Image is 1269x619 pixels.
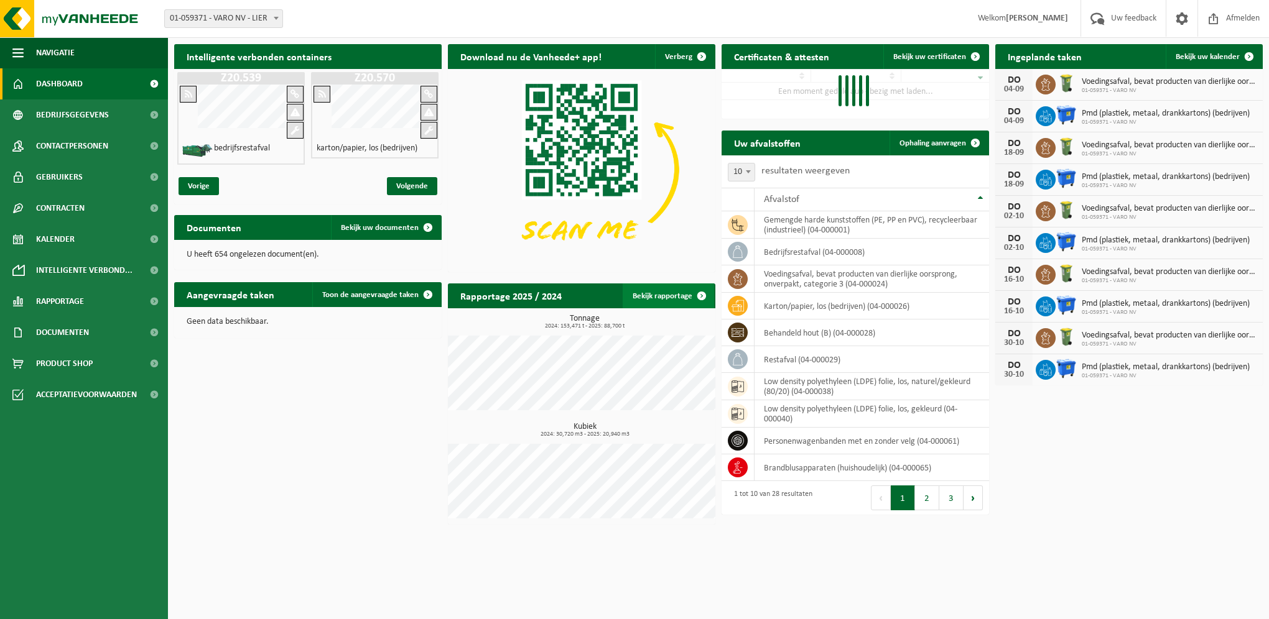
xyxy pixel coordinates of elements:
[1002,170,1026,180] div: DO
[1082,214,1257,221] span: 01-059371 - VARO NV
[1082,172,1250,182] span: Pmd (plastiek, metaal, drankkartons) (bedrijven)
[1056,104,1077,126] img: WB-1100-HPE-BE-01
[1002,329,1026,339] div: DO
[764,195,799,204] span: Afvalstof
[179,177,219,195] span: Vorige
[1082,309,1250,316] span: 01-059371 - VARO NV
[314,72,435,85] h1: Z20.570
[1056,73,1077,94] img: WB-0140-HPE-GN-50
[755,211,989,239] td: gemengde harde kunststoffen (PE, PP en PVC), recycleerbaar (industrieel) (04-000001)
[1002,297,1026,307] div: DO
[1082,140,1257,150] span: Voedingsafval, bevat producten van dierlijke oorsprong, onverpakt, categorie 3
[1082,236,1250,245] span: Pmd (plastiek, metaal, drankkartons) (bedrijven)
[1166,44,1262,69] a: Bekijk uw kalender
[1082,150,1257,158] span: 01-059371 - VARO NV
[1082,87,1257,94] span: 01-059371 - VARO NV
[728,484,812,511] div: 1 tot 10 van 28 resultaten
[36,193,85,224] span: Contracten
[871,485,891,510] button: Previous
[1002,370,1026,379] div: 30-10
[1002,75,1026,85] div: DO
[755,400,989,428] td: low density polyethyleen (LDPE) folie, los, gekleurd (04-000040)
[36,348,93,379] span: Product Shop
[722,44,842,68] h2: Certificaten & attesten
[1082,362,1250,372] span: Pmd (plastiek, metaal, drankkartons) (bedrijven)
[939,485,964,510] button: 3
[165,10,282,27] span: 01-059371 - VARO NV - LIER
[36,68,83,99] span: Dashboard
[312,282,440,307] a: Toon de aangevraagde taken
[1056,358,1077,379] img: WB-1100-HPE-BE-01
[893,53,966,61] span: Bekijk uw certificaten
[1056,295,1077,316] img: WB-1100-HPE-BE-01
[755,454,989,481] td: brandblusapparaten (huishoudelijk) (04-000065)
[182,143,213,158] img: HK-XZ-20-GN-01
[1056,326,1077,347] img: WB-0140-HPE-GN-50
[180,72,302,85] h1: Z20.539
[755,293,989,319] td: karton/papier, los (bedrijven) (04-000026)
[1002,117,1026,126] div: 04-09
[1176,53,1240,61] span: Bekijk uw kalender
[1002,265,1026,275] div: DO
[1082,204,1257,214] span: Voedingsafval, bevat producten van dierlijke oorsprong, onverpakt, categorie 3
[1002,85,1026,94] div: 04-09
[164,9,283,28] span: 01-059371 - VARO NV - LIER
[174,215,254,239] h2: Documenten
[915,485,939,510] button: 2
[36,255,132,286] span: Intelligente verbond...
[1056,199,1077,221] img: WB-0140-HPE-GN-50
[448,44,614,68] h2: Download nu de Vanheede+ app!
[1002,244,1026,252] div: 02-10
[1082,182,1250,190] span: 01-059371 - VARO NV
[755,239,989,265] td: bedrijfsrestafval (04-000008)
[1002,339,1026,347] div: 30-10
[728,163,755,181] span: 10
[36,162,83,193] span: Gebruikers
[36,317,89,348] span: Documenten
[755,265,989,293] td: voedingsafval, bevat producten van dierlijke oorsprong, onverpakt, categorie 3 (04-000024)
[1082,109,1250,119] span: Pmd (plastiek, metaal, drankkartons) (bedrijven)
[1002,234,1026,244] div: DO
[1056,168,1077,189] img: WB-1100-HPE-BE-01
[387,177,437,195] span: Volgende
[964,485,983,510] button: Next
[755,428,989,454] td: personenwagenbanden met en zonder velg (04-000061)
[187,250,429,259] p: U heeft 654 ongelezen document(en).
[890,131,988,155] a: Ophaling aanvragen
[1082,77,1257,87] span: Voedingsafval, bevat producten van dierlijke oorsprong, onverpakt, categorie 3
[322,291,419,299] span: Toon de aangevraagde taken
[36,131,108,162] span: Contactpersonen
[36,99,109,131] span: Bedrijfsgegevens
[36,379,137,410] span: Acceptatievoorwaarden
[761,166,850,176] label: resultaten weergeven
[1002,275,1026,284] div: 16-10
[1082,277,1257,285] span: 01-059371 - VARO NV
[1082,331,1257,341] span: Voedingsafval, bevat producten van dierlijke oorsprong, onverpakt, categorie 3
[1002,149,1026,157] div: 18-09
[1082,267,1257,277] span: Voedingsafval, bevat producten van dierlijke oorsprong, onverpakt, categorie 3
[1002,107,1026,117] div: DO
[1002,180,1026,189] div: 18-09
[995,44,1094,68] h2: Ingeplande taken
[755,373,989,400] td: low density polyethyleen (LDPE) folie, los, naturel/gekleurd (80/20) (04-000038)
[891,485,915,510] button: 1
[899,139,966,147] span: Ophaling aanvragen
[214,144,270,153] h4: bedrijfsrestafval
[755,319,989,346] td: behandeld hout (B) (04-000028)
[36,224,75,255] span: Kalender
[341,224,419,232] span: Bekijk uw documenten
[1002,360,1026,370] div: DO
[883,44,988,69] a: Bekijk uw certificaten
[1002,307,1026,316] div: 16-10
[1082,245,1250,253] span: 01-059371 - VARO NV
[317,144,417,153] h4: karton/papier, los (bedrijven)
[655,44,714,69] button: Verberg
[1002,212,1026,221] div: 02-10
[187,318,429,326] p: Geen data beschikbaar.
[174,44,442,68] h2: Intelligente verbonden containers
[1082,341,1257,348] span: 01-059371 - VARO NV
[448,69,715,270] img: Download de VHEPlus App
[36,37,75,68] span: Navigatie
[1056,231,1077,252] img: WB-1100-HPE-BE-01
[454,323,715,329] span: 2024: 153,471 t - 2025: 88,700 t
